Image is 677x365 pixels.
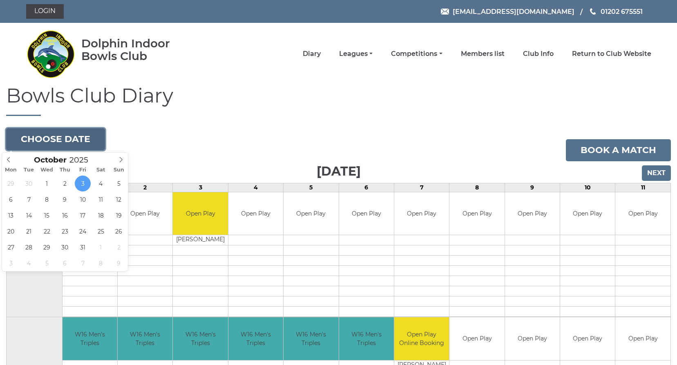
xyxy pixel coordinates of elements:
[57,191,73,207] span: October 9, 2025
[118,192,172,235] td: Open Play
[449,183,505,192] td: 8
[93,239,109,255] span: November 1, 2025
[615,317,670,360] td: Open Play
[118,317,172,360] td: W16 Men's Triples
[111,239,127,255] span: November 2, 2025
[6,85,671,116] h1: Bowls Club Diary
[21,255,37,271] span: November 4, 2025
[57,176,73,191] span: October 2, 2025
[572,49,651,58] a: Return to Club Website
[111,223,127,239] span: October 26, 2025
[601,7,643,15] span: 01202 675551
[26,25,75,82] img: Dolphin Indoor Bowls Club
[93,223,109,239] span: October 25, 2025
[284,317,338,360] td: W16 Men's Triples
[110,167,128,173] span: Sun
[39,191,55,207] span: October 8, 2025
[21,176,37,191] span: September 30, 2025
[173,183,228,192] td: 3
[2,167,20,173] span: Mon
[3,191,19,207] span: October 6, 2025
[57,223,73,239] span: October 23, 2025
[21,239,37,255] span: October 28, 2025
[228,192,283,235] td: Open Play
[75,191,91,207] span: October 10, 2025
[3,207,19,223] span: October 13, 2025
[67,155,98,165] input: Scroll to increment
[3,239,19,255] span: October 27, 2025
[505,192,560,235] td: Open Play
[228,317,283,360] td: W16 Men's Triples
[228,183,283,192] td: 4
[449,192,504,235] td: Open Play
[284,183,339,192] td: 5
[74,167,92,173] span: Fri
[339,49,373,58] a: Leagues
[339,183,394,192] td: 6
[93,255,109,271] span: November 8, 2025
[589,7,643,17] a: Phone us 01202 675551
[111,255,127,271] span: November 9, 2025
[57,207,73,223] span: October 16, 2025
[26,4,64,19] a: Login
[284,192,338,235] td: Open Play
[111,176,127,191] span: October 5, 2025
[394,183,449,192] td: 7
[566,139,671,161] a: Book a match
[461,49,505,58] a: Members list
[505,183,560,192] td: 9
[92,167,110,173] span: Sat
[39,239,55,255] span: October 29, 2025
[3,176,19,191] span: September 29, 2025
[642,165,671,181] input: Next
[57,255,73,271] span: November 6, 2025
[6,128,105,150] button: Choose date
[590,8,596,15] img: Phone us
[615,183,671,192] td: 11
[111,191,127,207] span: October 12, 2025
[441,9,449,15] img: Email
[118,183,173,192] td: 2
[81,37,196,62] div: Dolphin Indoor Bowls Club
[560,317,615,360] td: Open Play
[394,192,449,235] td: Open Play
[75,176,91,191] span: October 3, 2025
[173,317,228,360] td: W16 Men's Triples
[75,207,91,223] span: October 17, 2025
[21,223,37,239] span: October 21, 2025
[173,235,228,245] td: [PERSON_NAME]
[505,317,560,360] td: Open Play
[39,223,55,239] span: October 22, 2025
[39,207,55,223] span: October 15, 2025
[39,255,55,271] span: November 5, 2025
[173,192,228,235] td: Open Play
[523,49,554,58] a: Club Info
[391,49,442,58] a: Competitions
[339,192,394,235] td: Open Play
[39,176,55,191] span: October 1, 2025
[75,223,91,239] span: October 24, 2025
[75,255,91,271] span: November 7, 2025
[38,167,56,173] span: Wed
[615,192,670,235] td: Open Play
[3,255,19,271] span: November 3, 2025
[303,49,321,58] a: Diary
[57,239,73,255] span: October 30, 2025
[339,317,394,360] td: W16 Men's Triples
[21,207,37,223] span: October 14, 2025
[3,223,19,239] span: October 20, 2025
[111,207,127,223] span: October 19, 2025
[93,191,109,207] span: October 11, 2025
[75,239,91,255] span: October 31, 2025
[20,167,38,173] span: Tue
[63,317,117,360] td: W16 Men's Triples
[93,176,109,191] span: October 4, 2025
[21,191,37,207] span: October 7, 2025
[34,156,67,164] span: Scroll to increment
[394,317,449,360] td: Open Play Online Booking
[93,207,109,223] span: October 18, 2025
[441,7,574,17] a: Email [EMAIL_ADDRESS][DOMAIN_NAME]
[453,7,574,15] span: [EMAIL_ADDRESS][DOMAIN_NAME]
[560,183,615,192] td: 10
[449,317,504,360] td: Open Play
